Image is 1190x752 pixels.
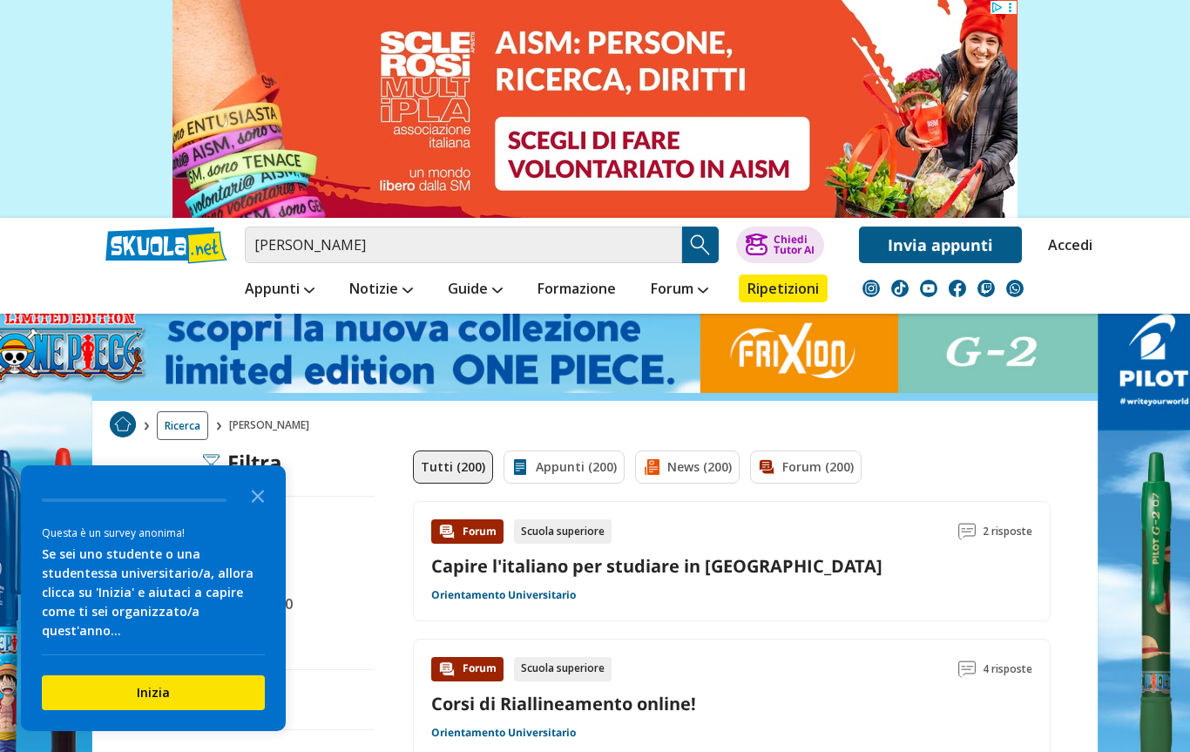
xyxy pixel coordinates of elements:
img: WhatsApp [1006,280,1024,297]
button: ChiediTutor AI [736,227,824,263]
a: News (200) [635,451,740,484]
img: Forum contenuto [438,523,456,540]
img: Filtra filtri mobile [203,454,220,471]
img: instagram [862,280,880,297]
img: News filtro contenuto [643,458,660,476]
a: Tutti (200) [413,451,493,484]
a: Corsi di Riallineamento online! [431,692,696,715]
a: Appunti [240,274,319,306]
img: twitch [977,280,995,297]
span: [PERSON_NAME] [229,411,316,440]
a: Ripetizioni [739,274,828,302]
img: Commenti lettura [958,661,976,678]
img: Cerca appunti, riassunti o versioni [687,232,713,258]
div: Scuola superiore [514,519,612,544]
a: Capire l'italiano per studiare in [GEOGRAPHIC_DATA] [431,554,882,578]
a: Appunti (200) [504,451,625,484]
a: Forum [646,274,713,306]
span: 4 risposte [983,657,1032,681]
a: Orientamento Universitario [431,726,576,740]
button: Close the survey [240,478,275,512]
a: Orientamento Universitario [431,588,576,602]
a: Guide [443,274,507,306]
button: Inizia [42,675,265,710]
div: Se sei uno studente o una studentessa universitario/a, allora clicca su 'Inizia' e aiutaci a capi... [42,545,265,640]
img: facebook [949,280,966,297]
img: youtube [920,280,937,297]
a: Accedi [1048,227,1085,263]
img: tiktok [891,280,909,297]
div: Filtra [203,451,282,475]
a: Invia appunti [859,227,1022,263]
div: Survey [21,465,286,731]
a: Home [110,411,136,440]
a: Notizie [345,274,417,306]
button: Search Button [682,227,719,263]
span: 2 risposte [983,519,1032,544]
a: Formazione [533,274,620,306]
img: Forum contenuto [438,661,456,678]
img: Forum filtro contenuto [758,458,775,476]
img: Commenti lettura [958,523,976,540]
img: Appunti filtro contenuto [511,458,529,476]
div: Questa è un survey anonima! [42,525,265,541]
div: Chiedi Tutor AI [774,234,815,255]
div: Scuola superiore [514,657,612,681]
div: Forum [431,657,504,681]
input: Cerca appunti, riassunti o versioni [245,227,682,263]
img: Home [110,411,136,437]
a: Ricerca [157,411,208,440]
div: Forum [431,519,504,544]
a: Forum (200) [750,451,862,484]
